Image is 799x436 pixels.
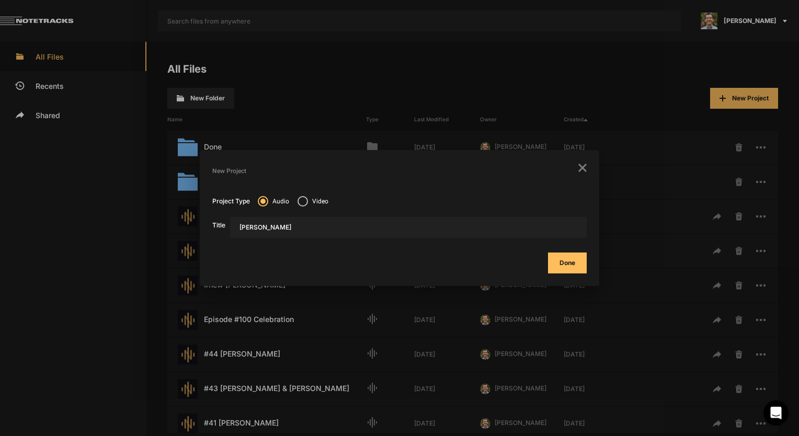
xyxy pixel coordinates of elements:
span: New [212,167,225,175]
span: Project [226,167,246,175]
label: Title [212,221,225,230]
button: Done [548,253,587,273]
label: Project Type [212,197,250,206]
span: Audio [268,197,289,206]
span: Video [308,197,328,206]
input: This field cannot contain only space(s) [230,217,587,238]
div: Open Intercom Messenger [763,400,789,426]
